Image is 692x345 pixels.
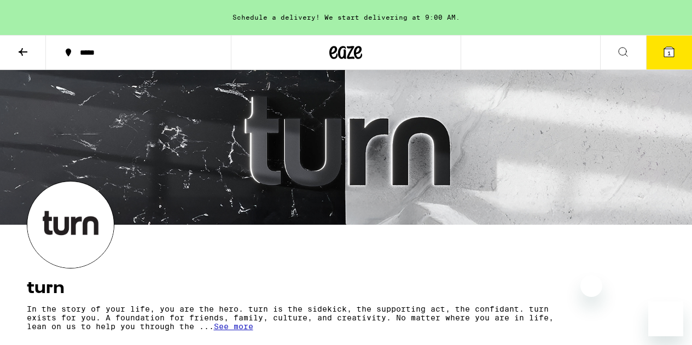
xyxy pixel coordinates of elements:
p: In the story of your life, you are the hero. turn is the sidekick, the supporting act, the confid... [27,305,569,331]
span: 1 [667,50,671,56]
span: See more [214,322,253,331]
iframe: Close message [580,275,602,297]
button: 1 [646,36,692,69]
img: turn logo [27,182,114,268]
iframe: Button to launch messaging window [648,301,683,336]
h4: turn [27,279,666,297]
